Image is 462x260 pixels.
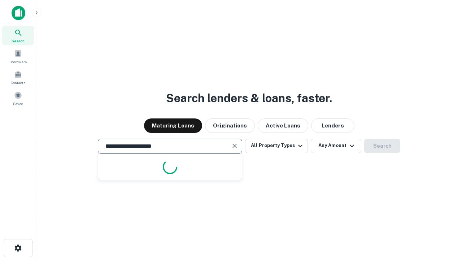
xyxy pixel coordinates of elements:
[205,118,255,133] button: Originations
[426,202,462,237] iframe: Chat Widget
[2,68,34,87] a: Contacts
[311,118,354,133] button: Lenders
[166,90,332,107] h3: Search lenders & loans, faster.
[2,26,34,45] a: Search
[13,101,23,107] span: Saved
[2,47,34,66] a: Borrowers
[11,80,25,86] span: Contacts
[245,139,308,153] button: All Property Types
[12,38,25,44] span: Search
[9,59,27,65] span: Borrowers
[2,88,34,108] a: Saved
[311,139,361,153] button: Any Amount
[230,141,240,151] button: Clear
[258,118,308,133] button: Active Loans
[144,118,202,133] button: Maturing Loans
[12,6,25,20] img: capitalize-icon.png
